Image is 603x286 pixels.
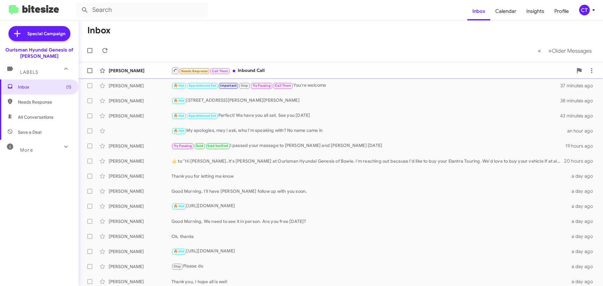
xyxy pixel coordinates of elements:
[76,3,208,18] input: Search
[109,278,171,285] div: [PERSON_NAME]
[568,248,598,255] div: a day ago
[174,249,184,253] span: 🔥 Hot
[568,233,598,240] div: a day ago
[171,127,567,134] div: My apologies, may I ask, who I'm speaking with? No name came in
[109,248,171,255] div: [PERSON_NAME]
[171,97,560,104] div: [STREET_ADDRESS][PERSON_NAME][PERSON_NAME]
[109,233,171,240] div: [PERSON_NAME]
[220,84,236,88] span: Important
[27,30,65,37] span: Special Campaign
[534,44,545,57] button: Previous
[174,114,184,118] span: 🔥 Hot
[174,84,184,88] span: 🔥 Hot
[490,2,521,20] a: Calendar
[538,47,541,55] span: «
[18,129,41,135] span: Save a Deal
[18,84,71,90] span: Inbox
[109,113,171,119] div: [PERSON_NAME]
[253,84,271,88] span: Try Pausing
[171,188,568,194] div: Good Morning, I'll have [PERSON_NAME] follow up with you soon.
[109,158,171,164] div: [PERSON_NAME]
[174,264,181,268] span: Stop
[171,158,564,164] div: ​👍​ to " Hi [PERSON_NAME], it's [PERSON_NAME] at Ourisman Hyundai Genesis of Bowie. I'm reaching ...
[534,44,595,57] nav: Page navigation example
[545,44,595,57] button: Next
[467,2,490,20] a: Inbox
[567,128,598,134] div: an hour ago
[196,144,203,148] span: Sold
[109,83,171,89] div: [PERSON_NAME]
[564,158,598,164] div: 20 hours ago
[174,204,184,208] span: 🔥 Hot
[171,248,568,255] div: [URL][DOMAIN_NAME]
[521,2,549,20] a: Insights
[109,173,171,179] div: [PERSON_NAME]
[171,263,568,270] div: Please do
[20,147,33,153] span: More
[241,84,248,88] span: Stop
[171,233,568,240] div: Ok, thanks
[174,144,192,148] span: Try Pausing
[171,112,560,119] div: Perfect! We have you all set. See you [DATE]
[552,47,592,54] span: Older Messages
[188,114,216,118] span: Appointment Set
[275,84,291,88] span: Call Them
[171,202,568,210] div: [URL][DOMAIN_NAME]
[181,69,208,73] span: Needs Response
[568,188,598,194] div: a day ago
[212,69,228,73] span: Call Them
[109,67,171,74] div: [PERSON_NAME]
[549,2,574,20] a: Profile
[560,113,598,119] div: 43 minutes ago
[207,144,228,148] span: Sold Verified
[568,278,598,285] div: a day ago
[560,83,598,89] div: 37 minutes ago
[171,142,565,149] div: I passed your message to [PERSON_NAME] and [PERSON_NAME] [DATE]
[109,143,171,149] div: [PERSON_NAME]
[548,47,552,55] span: »
[109,203,171,209] div: [PERSON_NAME]
[560,98,598,104] div: 38 minutes ago
[109,218,171,224] div: [PERSON_NAME]
[568,263,598,270] div: a day ago
[568,203,598,209] div: a day ago
[171,218,568,224] div: Good Morning, We need to see it in person. Are you free [DATE]?
[174,99,184,103] span: 🔥 Hot
[18,114,53,120] span: All Conversations
[109,98,171,104] div: [PERSON_NAME]
[171,278,568,285] div: Thank you, I hope all is well
[109,188,171,194] div: [PERSON_NAME]
[188,84,216,88] span: Appointment Set
[574,5,596,15] button: CT
[8,26,70,41] a: Special Campaign
[171,173,568,179] div: Thank you for letting me know
[568,218,598,224] div: a day ago
[171,82,560,89] div: You're welcome
[565,143,598,149] div: 19 hours ago
[171,67,573,74] div: Inbound Call
[174,129,184,133] span: 🔥 Hot
[568,173,598,179] div: a day ago
[66,84,71,90] span: (1)
[87,25,111,35] h1: Inbox
[109,263,171,270] div: [PERSON_NAME]
[20,69,38,75] span: Labels
[18,99,71,105] span: Needs Response
[579,5,590,15] div: CT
